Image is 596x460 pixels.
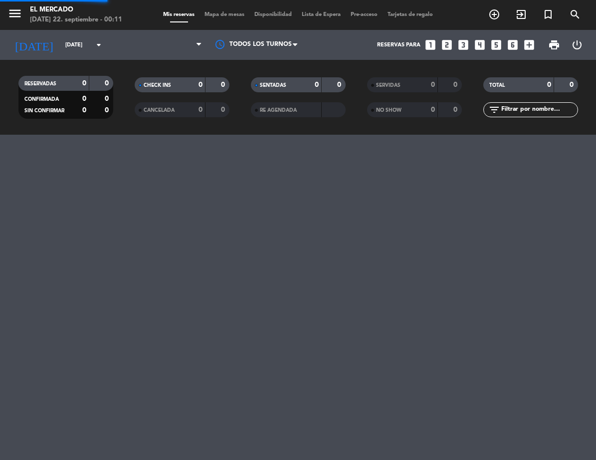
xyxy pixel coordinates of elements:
i: add_box [523,38,536,51]
span: SERVIDAS [376,83,400,88]
strong: 0 [105,80,111,87]
button: menu [7,6,22,24]
strong: 0 [221,106,227,113]
span: RE AGENDADA [260,108,297,113]
strong: 0 [105,95,111,102]
span: TOTAL [489,83,505,88]
span: CONFIRMADA [24,97,59,102]
span: RESERVADAS [24,81,56,86]
i: filter_list [488,104,500,116]
i: looks_two [440,38,453,51]
span: Lista de Espera [297,12,346,17]
div: [DATE] 22. septiembre - 00:11 [30,15,122,25]
strong: 0 [199,106,202,113]
span: CHECK INS [144,83,171,88]
i: search [569,8,581,20]
strong: 0 [453,106,459,113]
span: Pre-acceso [346,12,383,17]
i: exit_to_app [515,8,527,20]
strong: 0 [315,81,319,88]
i: looks_6 [506,38,519,51]
span: Mapa de mesas [199,12,249,17]
i: menu [7,6,22,21]
div: LOG OUT [566,30,589,60]
strong: 0 [82,107,86,114]
i: looks_3 [457,38,470,51]
strong: 0 [431,81,435,88]
strong: 0 [453,81,459,88]
span: CANCELADA [144,108,175,113]
i: looks_5 [490,38,503,51]
span: Reservas para [377,42,420,48]
strong: 0 [105,107,111,114]
i: add_circle_outline [488,8,500,20]
strong: 0 [199,81,202,88]
i: power_settings_new [571,39,583,51]
input: Filtrar por nombre... [500,104,578,115]
strong: 0 [221,81,227,88]
div: El Mercado [30,5,122,15]
strong: 0 [82,80,86,87]
strong: 0 [431,106,435,113]
i: looks_4 [473,38,486,51]
strong: 0 [82,95,86,102]
span: Mis reservas [158,12,199,17]
span: Disponibilidad [249,12,297,17]
i: arrow_drop_down [93,39,105,51]
strong: 0 [337,81,343,88]
span: print [548,39,560,51]
span: SIN CONFIRMAR [24,108,64,113]
strong: 0 [547,81,551,88]
span: NO SHOW [376,108,401,113]
span: SENTADAS [260,83,286,88]
i: looks_one [424,38,437,51]
strong: 0 [570,81,576,88]
i: turned_in_not [542,8,554,20]
i: [DATE] [7,34,60,56]
span: Tarjetas de regalo [383,12,438,17]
